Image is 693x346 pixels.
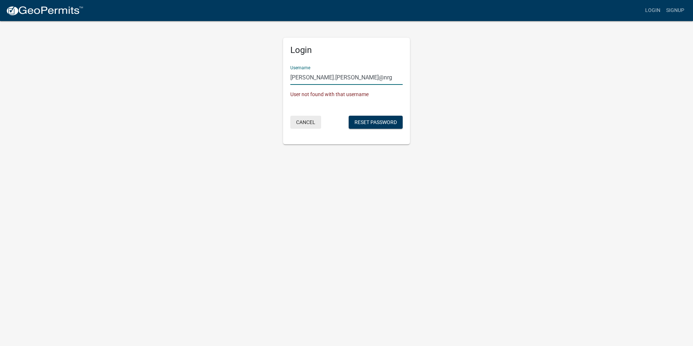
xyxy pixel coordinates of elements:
button: Cancel [290,116,321,129]
button: Reset Password [349,116,403,129]
h5: Login [290,45,403,55]
a: Login [642,4,663,17]
a: Signup [663,4,687,17]
div: User not found with that username [290,91,403,98]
